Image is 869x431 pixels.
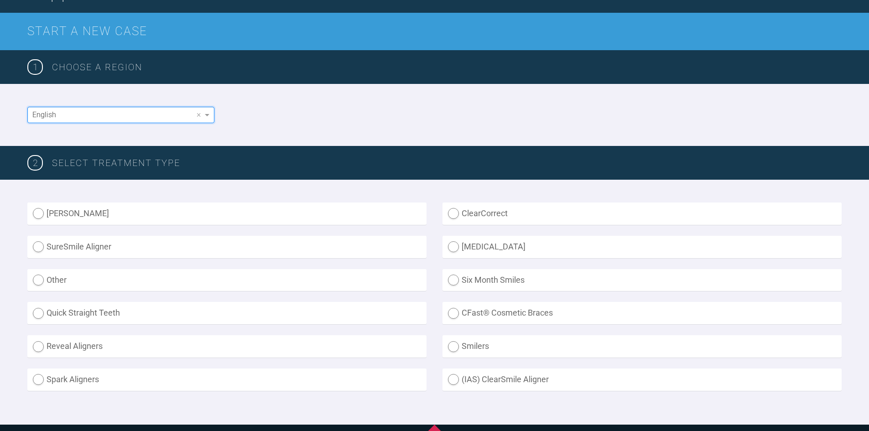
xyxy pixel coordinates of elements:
[52,156,842,170] h3: SELECT TREATMENT TYPE
[27,59,43,75] span: 1
[442,369,842,391] label: (IAS) ClearSmile Aligner
[27,203,427,225] label: [PERSON_NAME]
[27,269,427,291] label: Other
[32,110,56,119] span: English
[52,60,842,74] h3: Choose a region
[27,302,427,324] label: Quick Straight Teeth
[442,302,842,324] label: CFast® Cosmetic Braces
[442,203,842,225] label: ClearCorrect
[195,107,203,123] span: Clear value
[442,236,842,258] label: [MEDICAL_DATA]
[442,335,842,358] label: Smilers
[197,110,201,119] span: ×
[27,369,427,391] label: Spark Aligners
[27,236,427,258] label: SureSmile Aligner
[27,335,427,358] label: Reveal Aligners
[442,269,842,291] label: Six Month Smiles
[27,22,842,41] h2: Start a New Case
[27,155,43,171] span: 2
